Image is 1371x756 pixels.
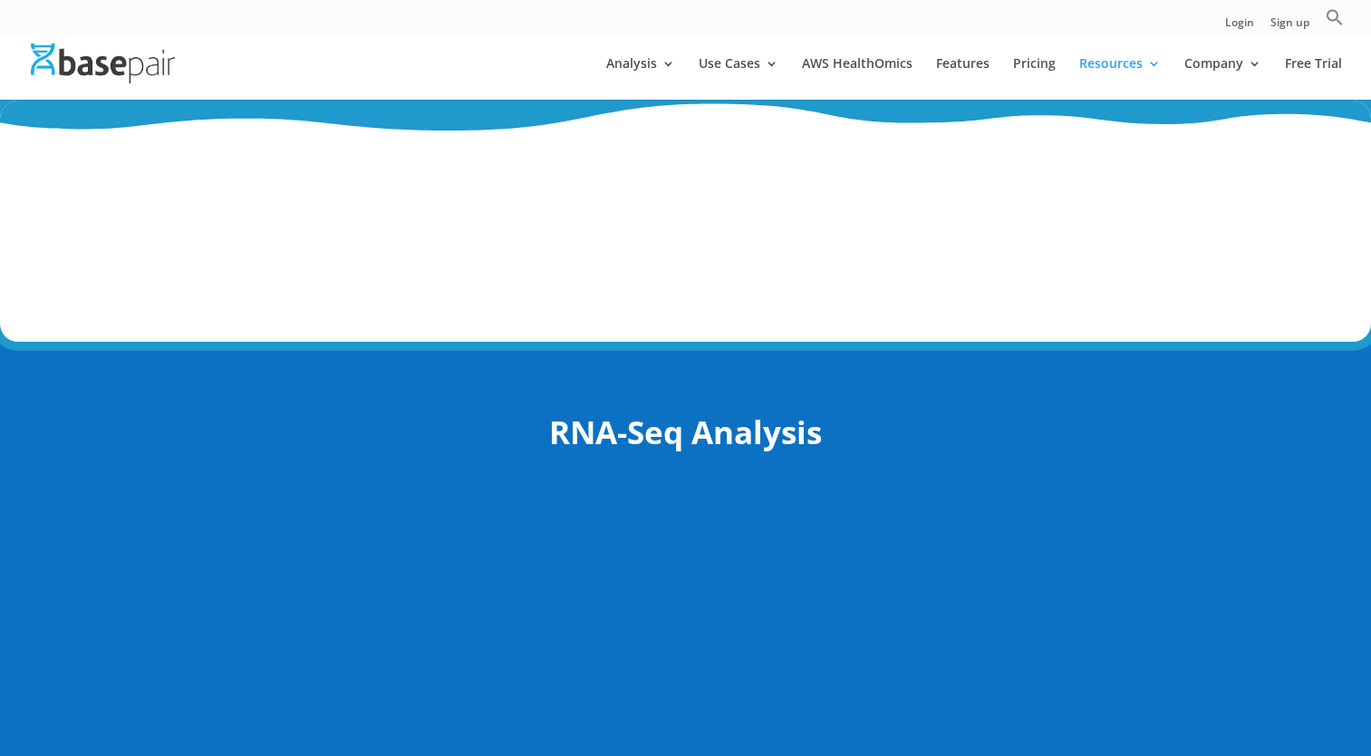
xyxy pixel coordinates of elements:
a: Use Cases [699,57,778,100]
a: Sign up [1270,17,1309,36]
a: Search Icon Link [1326,8,1344,36]
a: AWS HealthOmics [802,57,912,100]
a: Company [1184,57,1261,100]
a: Analysis [606,57,675,100]
a: Features [936,57,990,100]
strong: RNA-Seq Analysis [549,411,822,453]
a: Login [1225,17,1254,36]
a: Pricing [1013,57,1056,100]
svg: Search [1326,8,1344,26]
a: Free Trial [1285,57,1342,100]
a: Resources [1079,57,1161,100]
img: Basepair [31,44,175,82]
